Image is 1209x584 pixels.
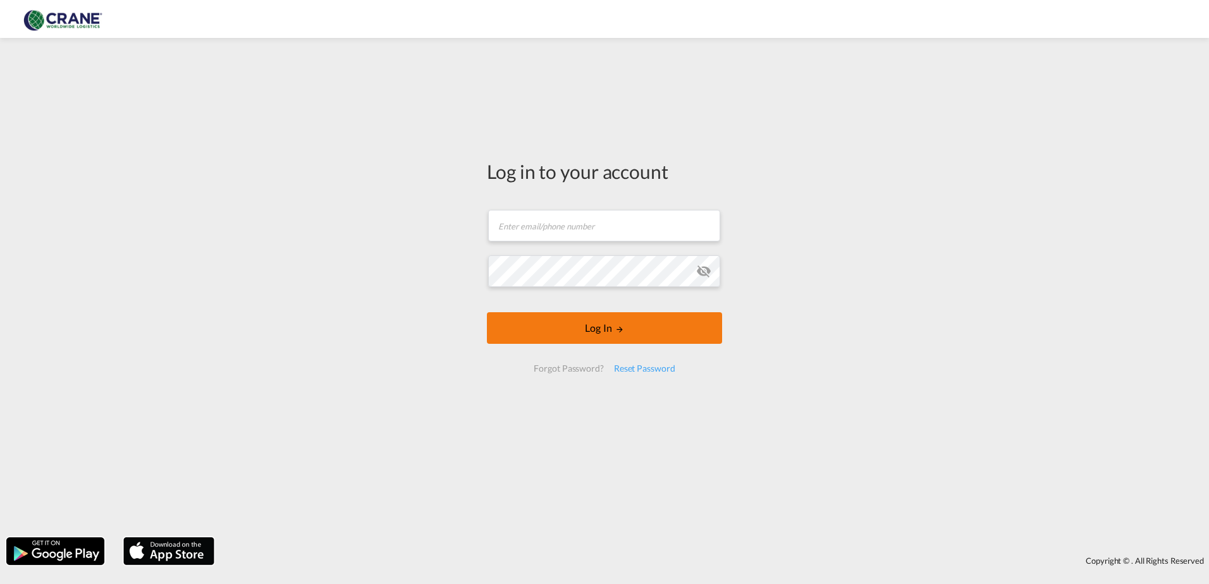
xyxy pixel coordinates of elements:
img: 374de710c13411efa3da03fd754f1635.jpg [19,5,104,33]
img: google.png [5,536,106,566]
input: Enter email/phone number [488,210,720,241]
md-icon: icon-eye-off [696,264,711,279]
div: Log in to your account [487,158,722,185]
div: Forgot Password? [529,357,608,380]
div: Reset Password [609,357,680,380]
div: Copyright © . All Rights Reserved [221,550,1209,571]
img: apple.png [122,536,216,566]
button: LOGIN [487,312,722,344]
